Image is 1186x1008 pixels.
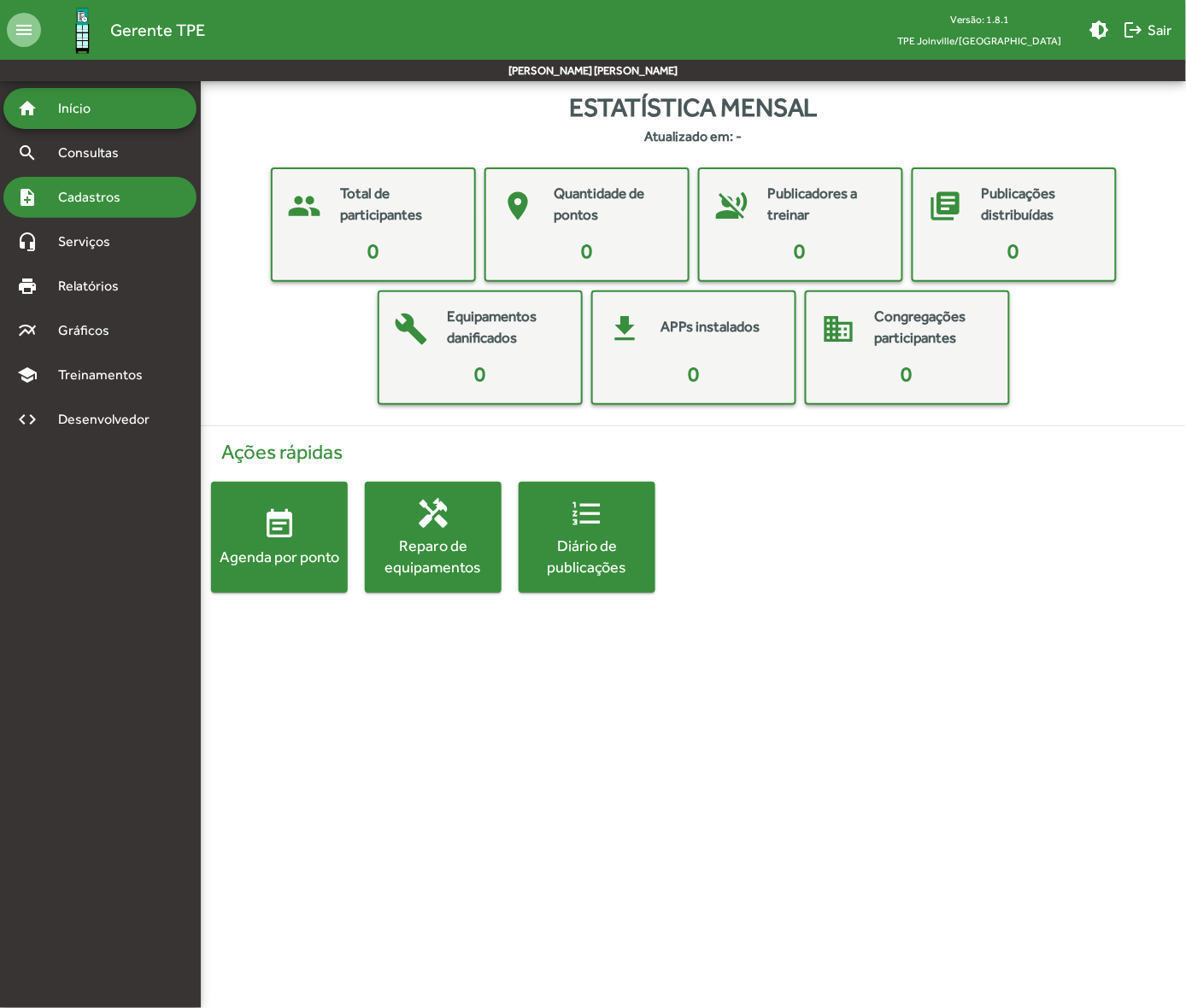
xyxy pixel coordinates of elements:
[768,183,884,226] mat-card-title: Publicadores a treinar
[920,180,972,231] mat-icon: library_books
[448,306,564,349] mat-card-title: Equipamentos danificados
[661,316,760,338] mat-card-title: APPs instalados
[211,440,1176,465] h4: Ações rápidas
[48,276,141,296] span: Relatórios
[17,276,38,296] mat-icon: print
[17,320,38,341] mat-icon: multiline_chart
[570,496,604,530] mat-icon: format_list_numbered
[1117,15,1179,45] button: Sair
[367,239,379,262] span: 0
[884,9,1076,30] div: Versão: 1.8.1
[48,187,143,208] span: Cadastros
[813,303,865,355] mat-icon: domain
[17,365,38,385] mat-icon: school
[474,362,485,385] span: 0
[17,231,38,252] mat-icon: headset_mic
[110,16,205,44] span: Gerente TPE
[569,88,818,126] span: Estatística mensal
[48,365,163,385] span: Treinamentos
[884,30,1076,51] span: TPE Joinville/[GEOGRAPHIC_DATA]
[48,320,132,341] span: Gráficos
[416,496,450,530] mat-icon: handyman
[17,409,38,430] mat-icon: code
[901,362,913,385] span: 0
[645,126,743,147] strong: Atualizado em: -
[279,180,331,231] mat-icon: people
[688,362,699,385] span: 0
[17,143,38,163] mat-icon: search
[211,546,348,567] div: Agenda por ponto
[365,535,502,577] div: Reparo de equipamentos
[1089,20,1110,40] mat-icon: brightness_medium
[41,3,205,58] a: Gerente TPE
[1124,15,1172,45] span: Sair
[48,98,115,119] span: Início
[48,143,141,163] span: Consultas
[341,183,457,226] mat-card-title: Total de participantes
[875,306,991,349] mat-card-title: Congregações participantes
[982,183,1098,226] mat-card-title: Publicações distribuídas
[48,231,133,252] span: Serviços
[48,409,169,430] span: Desenvolvedor
[211,482,348,593] button: Agenda por ponto
[493,180,544,231] mat-icon: place
[1008,239,1019,262] span: 0
[581,239,592,262] span: 0
[1124,20,1144,40] mat-icon: logout
[17,98,38,119] mat-icon: home
[795,239,806,262] span: 0
[519,482,655,593] button: Diário de publicações
[519,535,655,577] div: Diário de publicações
[262,507,296,542] mat-icon: event_note
[555,183,671,226] mat-card-title: Quantidade de pontos
[55,3,110,58] img: Logo
[600,303,651,355] mat-icon: get_app
[7,13,41,47] mat-icon: menu
[707,180,758,231] mat-icon: voice_over_off
[365,482,502,593] button: Reparo de equipamentos
[17,187,38,208] mat-icon: note_add
[386,303,437,355] mat-icon: build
